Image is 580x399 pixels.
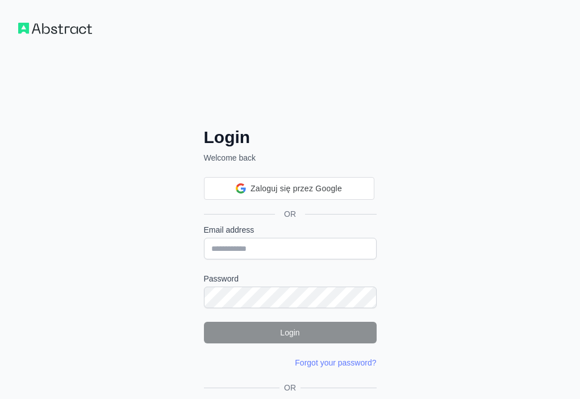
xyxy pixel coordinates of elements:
[295,358,376,367] a: Forgot your password?
[251,183,342,195] span: Zaloguj się przez Google
[279,382,301,393] span: OR
[204,177,374,200] div: Zaloguj się przez Google
[204,224,377,236] label: Email address
[204,127,377,148] h2: Login
[204,322,377,343] button: Login
[204,273,377,284] label: Password
[18,23,92,34] img: Workflow
[204,152,377,163] p: Welcome back
[275,208,305,220] span: OR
